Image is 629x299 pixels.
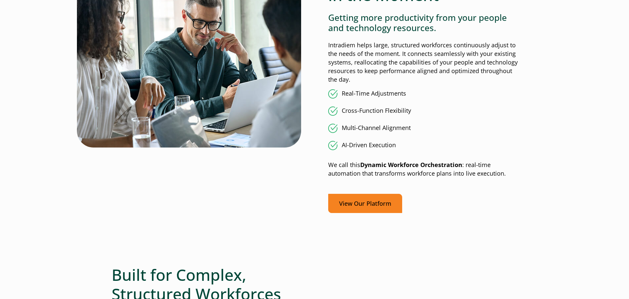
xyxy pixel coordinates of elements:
p: We call this : real-time automation that transforms workforce plans into live execution. [328,161,518,178]
li: Cross-Function Flexibility [328,107,518,116]
a: View Our Platform [328,194,402,213]
strong: Dynamic Workforce Orchestration [360,161,462,169]
li: AI-Driven Execution [328,141,518,150]
li: Multi-Channel Alignment [328,124,518,133]
p: Intradiem helps large, structured workforces continuously adjust to the needs of the moment. It c... [328,41,518,84]
li: Real-Time Adjustments [328,89,518,99]
h4: Getting more productivity from your people and technology resources. [328,13,518,33]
